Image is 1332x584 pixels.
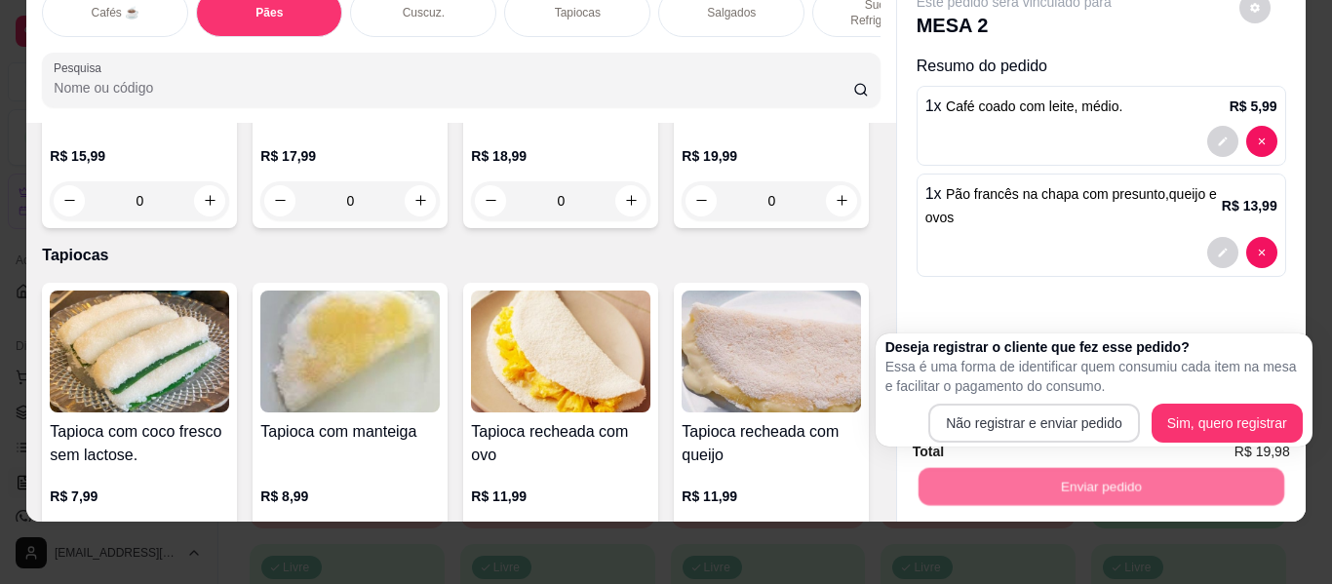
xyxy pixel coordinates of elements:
button: increase-product-quantity [405,185,436,216]
p: R$ 19,99 [682,146,861,166]
p: Tapiocas [42,244,880,267]
p: MESA 2 [917,12,1112,39]
p: Tapiocas [555,5,601,20]
img: product-image [50,291,229,412]
p: Salgados [707,5,756,20]
p: Cafés ☕ [91,5,139,20]
p: R$ 5,99 [1230,97,1277,116]
p: R$ 13,99 [1222,196,1277,215]
input: Pesquisa [54,78,853,97]
button: decrease-product-quantity [1246,237,1277,268]
button: decrease-product-quantity [54,185,85,216]
p: R$ 8,99 [260,487,440,506]
h2: Deseja registrar o cliente que fez esse pedido? [885,337,1303,357]
p: R$ 18,99 [471,146,650,166]
img: product-image [471,291,650,412]
img: product-image [260,291,440,412]
h4: Tapioca com manteiga [260,420,440,444]
button: Não registrar e enviar pedido [928,404,1140,443]
p: Resumo do pedido [917,55,1286,78]
span: Pão francês na chapa com presunto,queijo e ovos [925,186,1217,225]
p: R$ 11,99 [682,487,861,506]
p: Cuscuz. [403,5,445,20]
label: Pesquisa [54,59,108,76]
h4: Tapioca recheada com ovo [471,420,650,467]
h4: Tapioca com coco fresco sem lactose. [50,420,229,467]
button: decrease-product-quantity [264,185,295,216]
p: 1 x [925,182,1222,229]
strong: Total [913,444,944,459]
p: R$ 11,99 [471,487,650,506]
span: R$ 19,98 [1234,441,1290,462]
button: decrease-product-quantity [1207,237,1238,268]
button: increase-product-quantity [615,185,646,216]
p: R$ 15,99 [50,146,229,166]
span: Café coado com leite, médio. [946,98,1122,114]
p: Pães [255,5,283,20]
img: product-image [682,291,861,412]
p: R$ 7,99 [50,487,229,506]
button: decrease-product-quantity [1207,126,1238,157]
h4: Tapioca recheada com queijo [682,420,861,467]
button: Sim, quero registrar [1152,404,1303,443]
p: Essa é uma forma de identificar quem consumiu cada item na mesa e facilitar o pagamento do consumo. [885,357,1303,396]
button: decrease-product-quantity [475,185,506,216]
button: increase-product-quantity [194,185,225,216]
button: Enviar pedido [918,468,1283,506]
p: R$ 17,99 [260,146,440,166]
button: decrease-product-quantity [1246,126,1277,157]
p: 1 x [925,95,1123,118]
